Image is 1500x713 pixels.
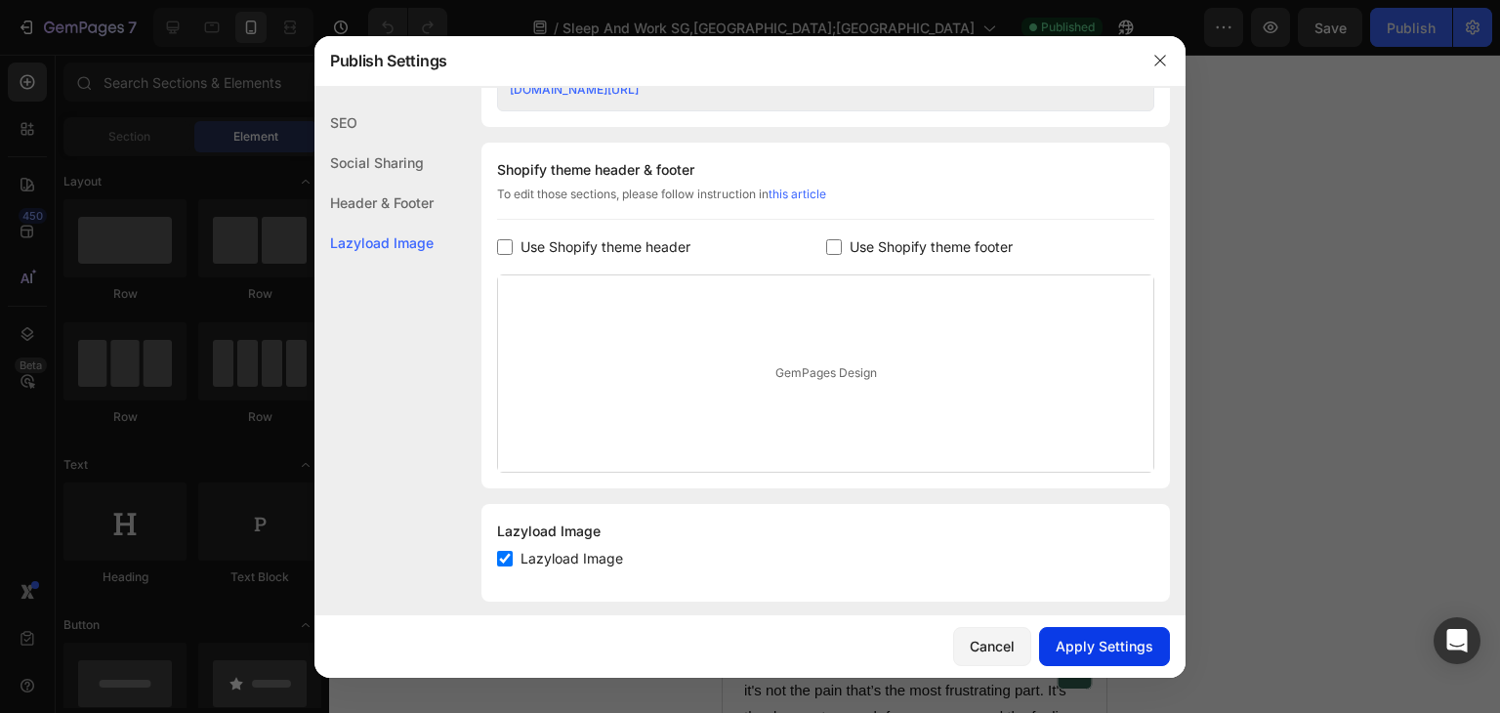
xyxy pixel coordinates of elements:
[521,547,623,570] span: Lazyload Image
[497,520,1154,543] div: Lazyload Image
[106,10,190,29] span: Mobile ( 393 px)
[21,232,355,270] i: "By the time most people notice the damage, it’s already too late."
[953,627,1031,666] button: Cancel
[21,231,362,293] p: —
[497,186,1154,220] div: To edit those sections, please follow instruction in
[10,52,384,82] h2: HEALTHY FEET INSIDER
[498,275,1153,472] div: GemPages Design
[1434,617,1480,664] div: Open Intercom Messenger
[1056,636,1153,656] div: Apply Settings
[314,35,1135,86] div: Publish Settings
[314,223,434,263] div: Lazyload Image
[187,273,252,290] span: Podiatrist
[497,158,1154,182] div: Shopify theme header & footer
[20,315,364,522] img: gempages_570771865417548672-e0fbc557-43f9-4489-afcd-b63f4dfa5733.jpg
[1039,627,1170,666] button: Apply Settings
[769,187,826,201] a: this article
[314,143,434,183] div: Social Sharing
[21,107,350,167] strong: “The Pain Stole My Nights… and Almost My Job”
[510,82,639,97] a: [DOMAIN_NAME][URL]
[521,235,690,259] span: Use Shopify theme header
[970,636,1015,656] div: Cancel
[37,272,187,291] span: [PERSON_NAME],
[314,103,434,143] div: SEO
[850,235,1013,259] span: Use Shopify theme footer
[21,190,74,206] strong: [DATE] |
[314,183,434,223] div: Header & Footer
